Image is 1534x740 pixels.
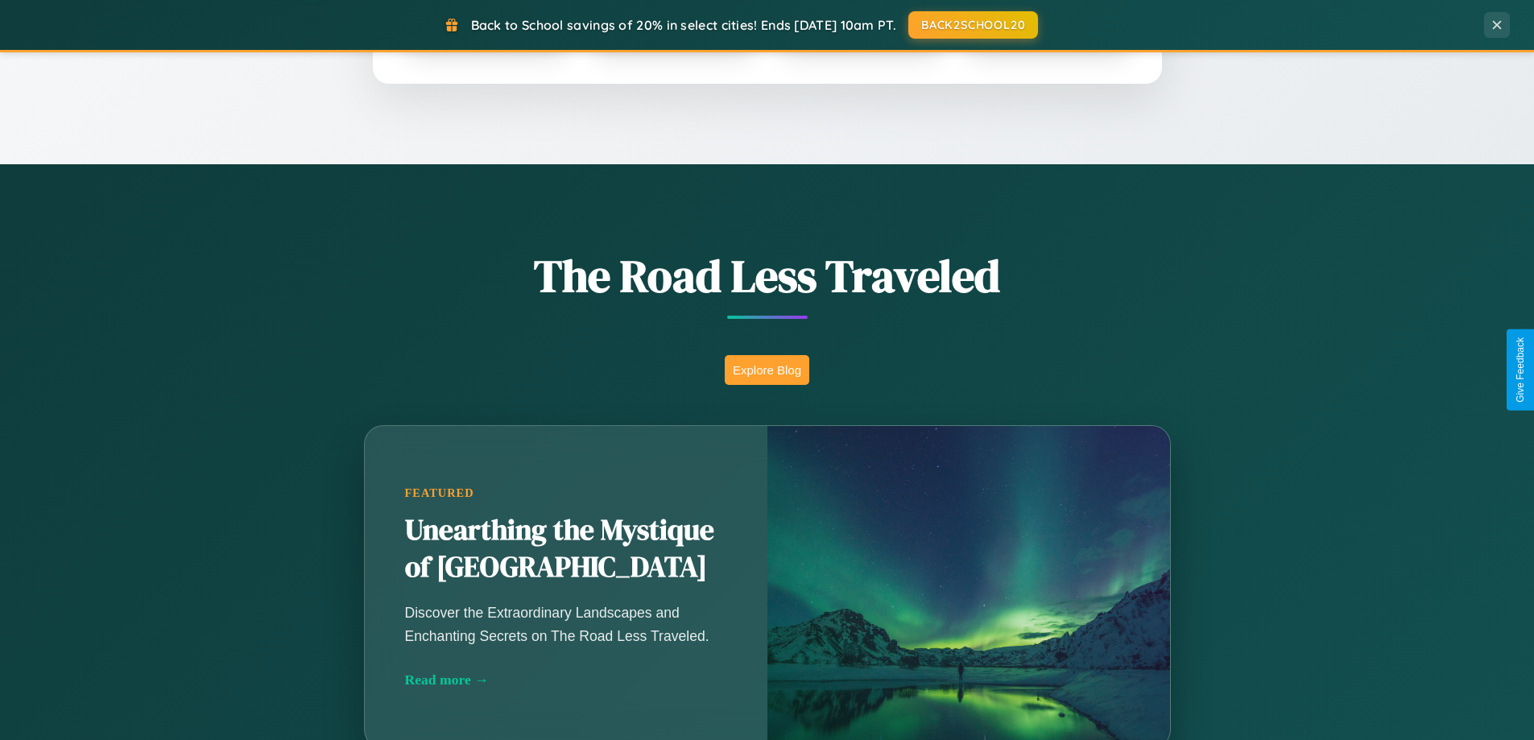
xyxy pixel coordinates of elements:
[405,672,727,688] div: Read more →
[1515,337,1526,403] div: Give Feedback
[405,602,727,647] p: Discover the Extraordinary Landscapes and Enchanting Secrets on The Road Less Traveled.
[725,355,809,385] button: Explore Blog
[284,245,1251,307] h1: The Road Less Traveled
[405,486,727,500] div: Featured
[471,17,896,33] span: Back to School savings of 20% in select cities! Ends [DATE] 10am PT.
[405,512,727,586] h2: Unearthing the Mystique of [GEOGRAPHIC_DATA]
[908,11,1038,39] button: BACK2SCHOOL20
